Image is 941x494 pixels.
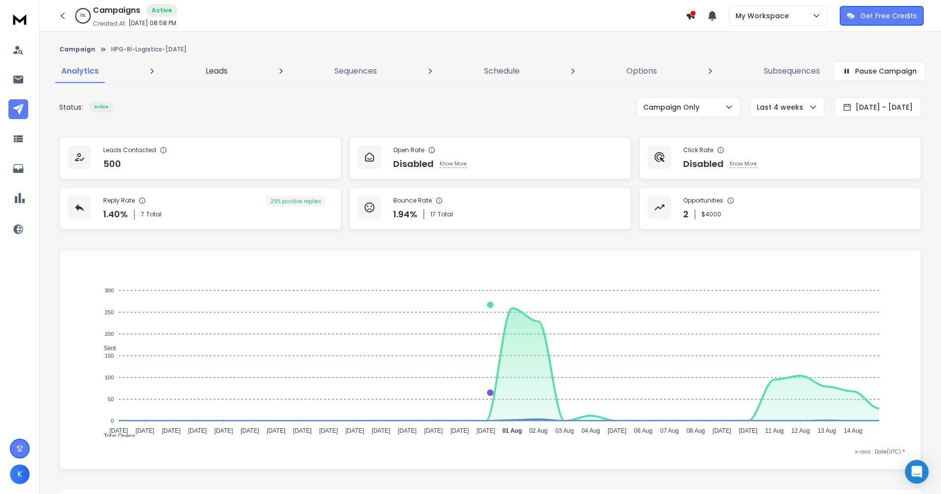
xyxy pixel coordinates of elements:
[758,59,826,83] a: Subsequences
[398,427,416,434] tspan: [DATE]
[683,197,723,205] p: Opportunities
[345,427,364,434] tspan: [DATE]
[76,448,905,455] p: x-axis : Date(UTC)
[393,197,432,205] p: Bounce Rate
[59,187,341,230] a: Reply Rate1.40%7Total29% positive replies
[393,146,424,154] p: Open Rate
[683,146,713,154] p: Click Rate
[61,65,99,77] p: Analytics
[241,427,259,434] tspan: [DATE]
[478,59,526,83] a: Schedule
[608,427,626,434] tspan: [DATE]
[713,427,732,434] tspan: [DATE]
[502,427,522,434] tspan: 01 Aug
[293,427,312,434] tspan: [DATE]
[93,20,126,28] p: Created At:
[393,207,417,221] p: 1.94 %
[214,427,233,434] tspan: [DATE]
[620,59,663,83] a: Options
[108,396,114,402] tspan: 50
[105,331,114,337] tspan: 200
[59,45,95,53] button: Campaign
[10,10,30,28] img: logo
[349,187,631,230] a: Bounce Rate1.94%17Total
[371,427,390,434] tspan: [DATE]
[111,418,114,424] tspan: 0
[430,210,436,218] span: 17
[764,65,820,77] p: Subsequences
[683,157,724,171] p: Disabled
[477,427,495,434] tspan: [DATE]
[349,137,631,179] a: Open RateDisabledKnow More
[109,427,128,434] tspan: [DATE]
[840,6,924,26] button: Get Free Credits
[834,97,921,117] button: [DATE] - [DATE]
[393,157,434,171] p: Disabled
[200,59,234,83] a: Leads
[643,102,703,112] p: Campaign Only
[739,427,758,434] tspan: [DATE]
[319,427,338,434] tspan: [DATE]
[103,207,128,221] p: 1.40 %
[105,288,114,293] tspan: 300
[146,4,177,17] div: Active
[730,160,757,168] p: Know More
[334,65,377,77] p: Sequences
[440,160,467,168] p: Know More
[105,309,114,315] tspan: 250
[111,45,187,53] p: HPG-RI-Logistics-[DATE]
[424,427,443,434] tspan: [DATE]
[89,102,114,113] div: Active
[834,61,925,81] button: Pause Campaign
[529,427,547,434] tspan: 02 Aug
[105,353,114,359] tspan: 150
[105,374,114,380] tspan: 100
[136,427,155,434] tspan: [DATE]
[162,427,181,434] tspan: [DATE]
[765,427,783,434] tspan: 11 Aug
[701,210,721,218] p: $ 4000
[791,427,810,434] tspan: 12 Aug
[450,427,469,434] tspan: [DATE]
[266,196,325,207] div: 29 % positive replies
[844,427,862,434] tspan: 14 Aug
[581,427,600,434] tspan: 04 Aug
[634,427,652,434] tspan: 06 Aug
[81,13,85,19] p: 6 %
[205,65,228,77] p: Leads
[96,433,135,440] span: Total Opens
[736,11,793,21] p: My Workspace
[757,102,807,112] p: Last 4 weeks
[146,210,162,218] span: Total
[905,460,929,484] div: Open Intercom Messenger
[660,427,679,434] tspan: 07 Aug
[438,210,453,218] span: Total
[10,464,30,484] button: K
[96,345,116,352] span: Sent
[141,210,144,218] span: 7
[639,187,921,230] a: Opportunities2$4000
[639,137,921,179] a: Click RateDisabledKnow More
[103,197,135,205] p: Reply Rate
[328,59,383,83] a: Sequences
[555,427,573,434] tspan: 03 Aug
[188,427,207,434] tspan: [DATE]
[103,157,121,171] p: 500
[59,102,83,112] p: Status:
[687,427,705,434] tspan: 08 Aug
[267,427,286,434] tspan: [DATE]
[55,59,105,83] a: Analytics
[93,4,140,16] h1: Campaigns
[484,65,520,77] p: Schedule
[626,65,657,77] p: Options
[103,146,156,154] p: Leads Contacted
[860,11,917,21] p: Get Free Credits
[59,137,341,179] a: Leads Contacted500
[683,207,689,221] p: 2
[128,19,176,27] p: [DATE] 08:58 PM
[818,427,836,434] tspan: 13 Aug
